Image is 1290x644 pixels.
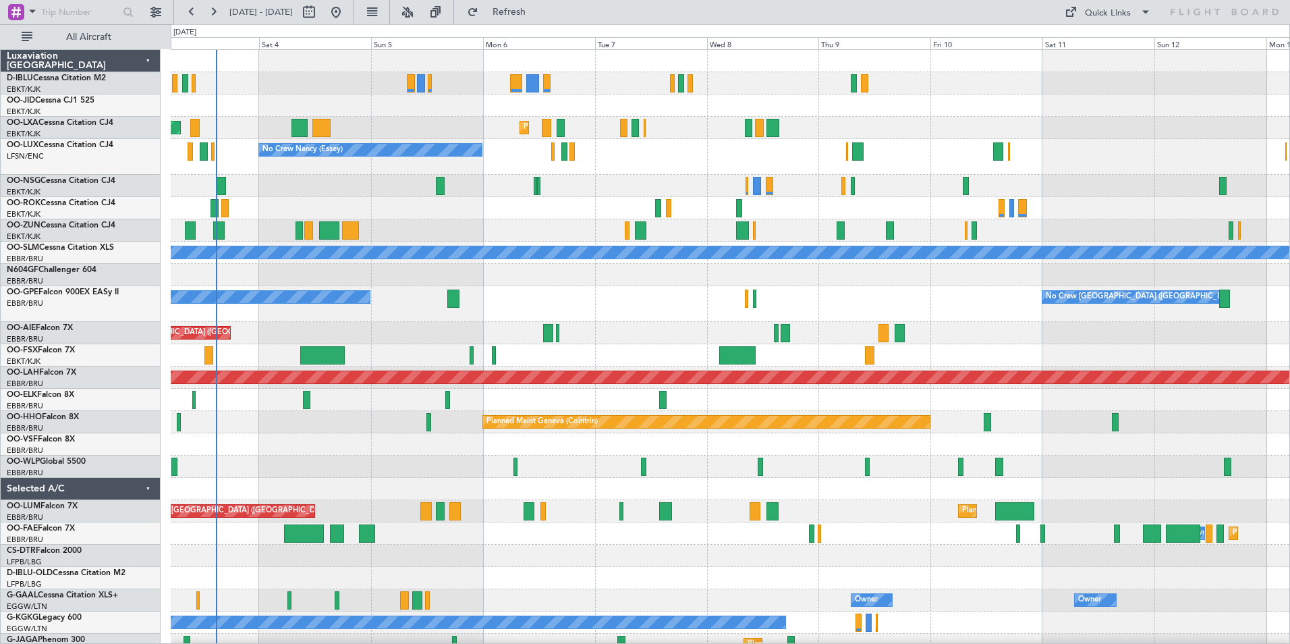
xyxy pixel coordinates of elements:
input: Trip Number [41,2,119,22]
div: Sun 5 [371,37,483,49]
span: OO-WLP [7,458,40,466]
a: OO-LUMFalcon 7X [7,502,78,510]
a: EBKT/KJK [7,84,40,95]
a: OO-GPEFalcon 900EX EASy II [7,288,119,296]
span: D-IBLU-OLD [7,569,53,577]
a: EBKT/KJK [7,209,40,219]
a: LFPB/LBG [7,557,42,567]
div: Tue 7 [595,37,707,49]
span: OO-ZUN [7,221,40,230]
a: EBKT/KJK [7,356,40,367]
a: EBBR/BRU [7,423,43,433]
div: Owner [1078,590,1101,610]
a: OO-LUXCessna Citation CJ4 [7,141,113,149]
div: No Crew [GEOGRAPHIC_DATA] ([GEOGRAPHIC_DATA] National) [1046,287,1272,307]
div: Sat 11 [1042,37,1154,49]
div: Sun 12 [1154,37,1266,49]
a: EBBR/BRU [7,276,43,286]
span: OO-LXA [7,119,38,127]
span: [DATE] - [DATE] [229,6,293,18]
a: OO-LXACessna Citation CJ4 [7,119,113,127]
a: D-IBLU-OLDCessna Citation M2 [7,569,125,577]
a: EBBR/BRU [7,446,43,456]
a: OO-ROKCessna Citation CJ4 [7,199,115,207]
a: CS-DTRFalcon 2000 [7,547,82,555]
button: All Aircraft [15,26,146,48]
a: LFSN/ENC [7,151,44,161]
div: Owner [855,590,878,610]
span: OO-LAH [7,369,39,377]
div: [DATE] [173,27,196,38]
a: OO-AIEFalcon 7X [7,324,73,332]
span: OO-LUX [7,141,38,149]
a: OO-ZUNCessna Citation CJ4 [7,221,115,230]
button: Refresh [461,1,542,23]
button: Quick Links [1058,1,1158,23]
div: No Crew Nancy (Essey) [262,140,343,160]
a: OO-VSFFalcon 8X [7,435,75,444]
span: G-JAGA [7,636,38,644]
div: Fri 10 [930,37,1042,49]
a: EBKT/KJK [7,232,40,242]
a: OO-FAEFalcon 7X [7,525,75,533]
div: Fri 3 [147,37,259,49]
a: EBKT/KJK [7,187,40,197]
div: Planned Maint Geneva (Cointrin) [486,412,598,432]
span: OO-VSF [7,435,38,444]
span: OO-FSX [7,346,38,354]
div: Thu 9 [818,37,930,49]
a: OO-HHOFalcon 8X [7,413,79,421]
span: OO-ELK [7,391,37,399]
div: Wed 8 [707,37,819,49]
a: G-GAALCessna Citation XLS+ [7,591,118,599]
a: OO-FSXFalcon 7X [7,346,75,354]
span: All Aircraft [35,32,142,42]
a: OO-ELKFalcon 8X [7,391,74,399]
a: EBBR/BRU [7,334,43,344]
a: EBBR/BRU [7,298,43,308]
span: CS-DTR [7,547,36,555]
span: D-IBLU [7,74,33,82]
span: G-KGKG [7,614,38,622]
a: EBBR/BRU [7,512,43,522]
div: Planned Maint [GEOGRAPHIC_DATA] ([GEOGRAPHIC_DATA] National) [120,501,364,521]
a: EBBR/BRU [7,254,43,264]
a: EBBR/BRU [7,401,43,411]
span: N604GF [7,266,38,274]
a: OO-SLMCessna Citation XLS [7,244,114,252]
span: OO-LUM [7,502,40,510]
a: OO-JIDCessna CJ1 525 [7,97,94,105]
span: OO-GPE [7,288,38,296]
a: LFPB/LBG [7,579,42,589]
span: OO-HHO [7,413,42,421]
a: G-KGKGLegacy 600 [7,614,82,622]
a: EBBR/BRU [7,379,43,389]
div: Mon 6 [483,37,595,49]
div: Planned Maint [GEOGRAPHIC_DATA] ([GEOGRAPHIC_DATA] National) [962,501,1206,521]
a: EBBR/BRU [7,468,43,478]
a: EBKT/KJK [7,129,40,139]
span: OO-ROK [7,199,40,207]
a: OO-LAHFalcon 7X [7,369,76,377]
a: D-IBLUCessna Citation M2 [7,74,106,82]
span: OO-JID [7,97,35,105]
a: N604GFChallenger 604 [7,266,96,274]
div: Sat 4 [259,37,371,49]
span: G-GAAL [7,591,38,599]
a: OO-WLPGlobal 5500 [7,458,86,466]
a: EGGW/LTN [7,601,47,612]
a: EBKT/KJK [7,107,40,117]
span: OO-FAE [7,525,38,533]
span: OO-AIE [7,324,36,332]
a: EBBR/BRU [7,535,43,545]
div: Unplanned Maint [GEOGRAPHIC_DATA] ([GEOGRAPHIC_DATA]) [67,323,289,343]
a: G-JAGAPhenom 300 [7,636,85,644]
div: Quick Links [1085,7,1131,20]
span: Refresh [481,7,538,17]
span: OO-NSG [7,177,40,185]
div: Planned Maint Kortrijk-[GEOGRAPHIC_DATA] [524,117,681,138]
span: OO-SLM [7,244,39,252]
a: OO-NSGCessna Citation CJ4 [7,177,115,185]
a: EGGW/LTN [7,624,47,634]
